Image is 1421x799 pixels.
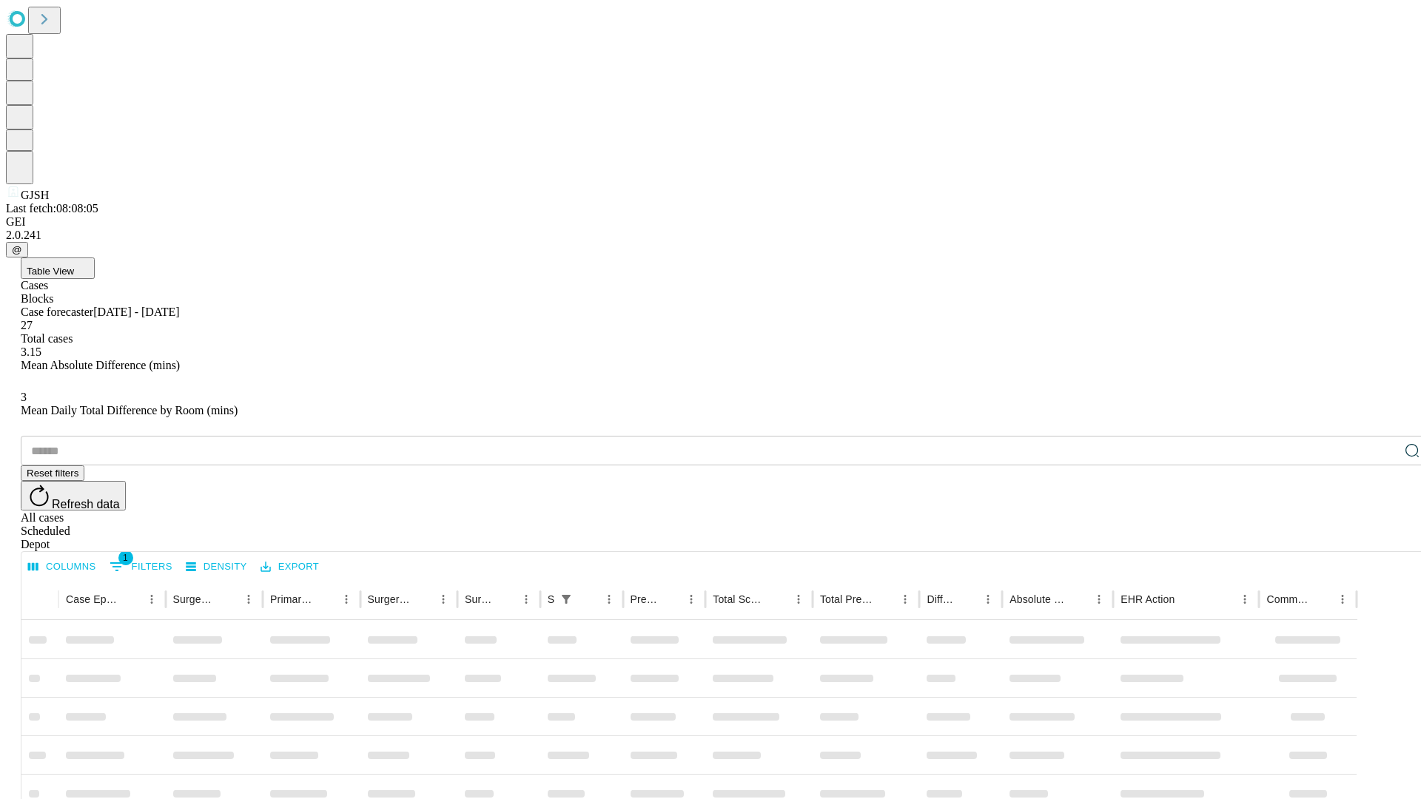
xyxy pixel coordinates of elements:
button: Show filters [106,555,176,579]
span: 3.15 [21,345,41,358]
button: Sort [412,589,433,610]
button: Sort [1311,589,1332,610]
span: GJSH [21,189,49,201]
button: Menu [433,589,454,610]
button: Sort [495,589,516,610]
button: Select columns [24,556,100,579]
button: Refresh data [21,481,126,510]
button: Menu [238,589,259,610]
button: Menu [516,589,537,610]
button: @ [6,242,28,257]
span: @ [12,244,22,255]
button: Menu [141,589,162,610]
span: Table View [27,266,74,277]
button: Sort [767,589,788,610]
div: 1 active filter [556,589,577,610]
button: Export [257,556,323,579]
div: Predicted In Room Duration [631,593,659,605]
span: Total cases [21,332,73,345]
div: 2.0.241 [6,229,1415,242]
span: Refresh data [52,498,120,510]
button: Reset filters [21,465,84,481]
div: Surgery Date [465,593,494,605]
span: Mean Absolute Difference (mins) [21,359,180,371]
span: 1 [118,550,133,565]
div: Primary Service [270,593,313,605]
button: Menu [1332,589,1353,610]
div: Total Predicted Duration [820,593,873,605]
button: Menu [599,589,619,610]
div: Scheduled In Room Duration [548,593,554,605]
button: Table View [21,257,95,279]
button: Menu [336,589,357,610]
button: Menu [978,589,998,610]
span: 27 [21,319,33,331]
span: Reset filters [27,468,78,479]
div: Absolute Difference [1010,593,1066,605]
div: GEI [6,215,1415,229]
button: Menu [1234,589,1255,610]
button: Density [182,556,251,579]
button: Show filters [556,589,577,610]
button: Menu [1089,589,1109,610]
button: Menu [681,589,702,610]
div: EHR Action [1121,593,1175,605]
button: Sort [660,589,681,610]
button: Sort [1068,589,1089,610]
div: Total Scheduled Duration [713,593,766,605]
button: Sort [1176,589,1197,610]
div: Surgeon Name [173,593,216,605]
button: Sort [578,589,599,610]
button: Sort [957,589,978,610]
button: Sort [218,589,238,610]
span: Case forecaster [21,306,93,318]
button: Menu [895,589,916,610]
span: Last fetch: 08:08:05 [6,202,98,215]
span: [DATE] - [DATE] [93,306,179,318]
div: Surgery Name [368,593,411,605]
div: Case Epic Id [66,593,119,605]
button: Sort [121,589,141,610]
div: Difference [927,593,955,605]
span: 3 [21,391,27,403]
button: Sort [874,589,895,610]
div: Comments [1266,593,1309,605]
button: Sort [315,589,336,610]
button: Menu [788,589,809,610]
span: Mean Daily Total Difference by Room (mins) [21,404,238,417]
